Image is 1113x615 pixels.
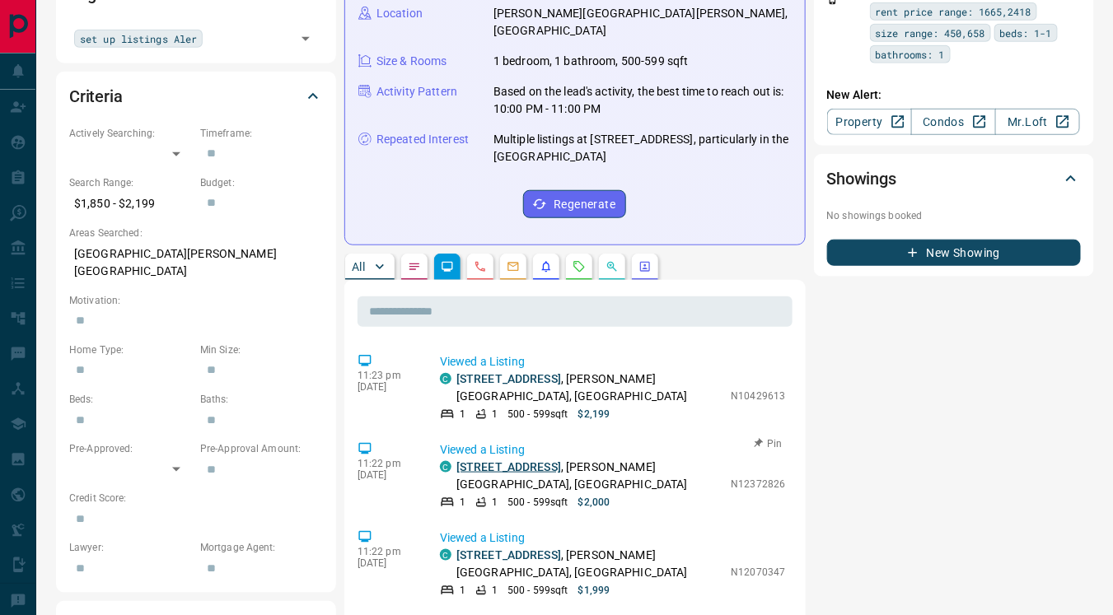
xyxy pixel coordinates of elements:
[474,260,487,273] svg: Calls
[376,131,469,148] p: Repeated Interest
[578,495,610,510] p: $2,000
[294,27,317,50] button: Open
[507,583,568,598] p: 500 - 599 sqft
[69,293,323,308] p: Motivation:
[876,3,1031,20] span: rent price range: 1665,2418
[440,549,451,561] div: condos.ca
[358,557,415,569] p: [DATE]
[358,458,415,469] p: 11:22 pm
[69,392,192,407] p: Beds:
[440,373,451,384] div: condos.ca
[69,77,323,116] div: Criteria
[492,583,498,598] p: 1
[827,86,1081,104] p: New Alert:
[456,547,723,581] p: , [PERSON_NAME][GEOGRAPHIC_DATA], [GEOGRAPHIC_DATA]
[69,175,192,190] p: Search Range:
[200,175,323,190] p: Budget:
[540,260,553,273] svg: Listing Alerts
[408,260,421,273] svg: Notes
[69,540,192,555] p: Lawyer:
[460,495,465,510] p: 1
[731,389,785,403] p: N10429613
[200,342,323,357] p: Min Size:
[456,460,561,473] a: [STREET_ADDRESS]
[460,583,465,598] p: 1
[578,583,610,598] p: $1,999
[69,441,192,456] p: Pre-Approved:
[507,260,520,273] svg: Emails
[69,240,323,285] p: [GEOGRAPHIC_DATA][PERSON_NAME][GEOGRAPHIC_DATA]
[827,159,1081,198] div: Showings
[440,461,451,473] div: condos.ca
[460,407,465,422] p: 1
[200,540,323,555] p: Mortgage Agent:
[358,469,415,481] p: [DATE]
[492,407,498,422] p: 1
[352,261,365,273] p: All
[358,370,415,381] p: 11:23 pm
[376,5,423,22] p: Location
[827,165,897,192] h2: Showings
[376,53,447,70] p: Size & Rooms
[440,529,786,547] p: Viewed a Listing
[911,109,996,135] a: Condos
[827,208,1081,223] p: No showings booked
[200,441,323,456] p: Pre-Approval Amount:
[456,548,561,561] a: [STREET_ADDRESS]
[606,260,619,273] svg: Opportunities
[358,381,415,393] p: [DATE]
[69,190,192,217] p: $1,850 - $2,199
[827,109,912,135] a: Property
[69,491,323,506] p: Credit Score:
[456,459,723,493] p: , [PERSON_NAME][GEOGRAPHIC_DATA], [GEOGRAPHIC_DATA]
[493,131,792,165] p: Multiple listings at [STREET_ADDRESS], particularly in the [GEOGRAPHIC_DATA]
[745,436,793,451] button: Pin
[493,53,689,70] p: 1 bedroom, 1 bathroom, 500-599 sqft
[1000,25,1052,41] span: beds: 1-1
[493,83,792,118] p: Based on the lead's activity, the best time to reach out is: 10:00 PM - 11:00 PM
[507,407,568,422] p: 500 - 599 sqft
[358,546,415,557] p: 11:22 pm
[578,407,610,422] p: $2,199
[731,477,785,492] p: N12372826
[456,370,723,405] p: , [PERSON_NAME][GEOGRAPHIC_DATA], [GEOGRAPHIC_DATA]
[876,25,985,41] span: size range: 450,658
[523,190,626,218] button: Regenerate
[376,83,457,100] p: Activity Pattern
[573,260,586,273] svg: Requests
[456,372,561,385] a: [STREET_ADDRESS]
[731,565,785,580] p: N12070347
[492,495,498,510] p: 1
[69,342,192,357] p: Home Type:
[638,260,652,273] svg: Agent Actions
[69,83,123,109] h2: Criteria
[200,126,323,141] p: Timeframe:
[69,226,323,240] p: Areas Searched:
[876,46,945,63] span: bathrooms: 1
[440,353,786,370] p: Viewed a Listing
[440,441,786,459] p: Viewed a Listing
[69,126,192,141] p: Actively Searching:
[995,109,1080,135] a: Mr.Loft
[493,5,792,40] p: [PERSON_NAME][GEOGRAPHIC_DATA][PERSON_NAME], [GEOGRAPHIC_DATA]
[827,240,1081,266] button: New Showing
[441,260,454,273] svg: Lead Browsing Activity
[80,30,197,47] span: set up listings Aler
[200,392,323,407] p: Baths:
[507,495,568,510] p: 500 - 599 sqft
